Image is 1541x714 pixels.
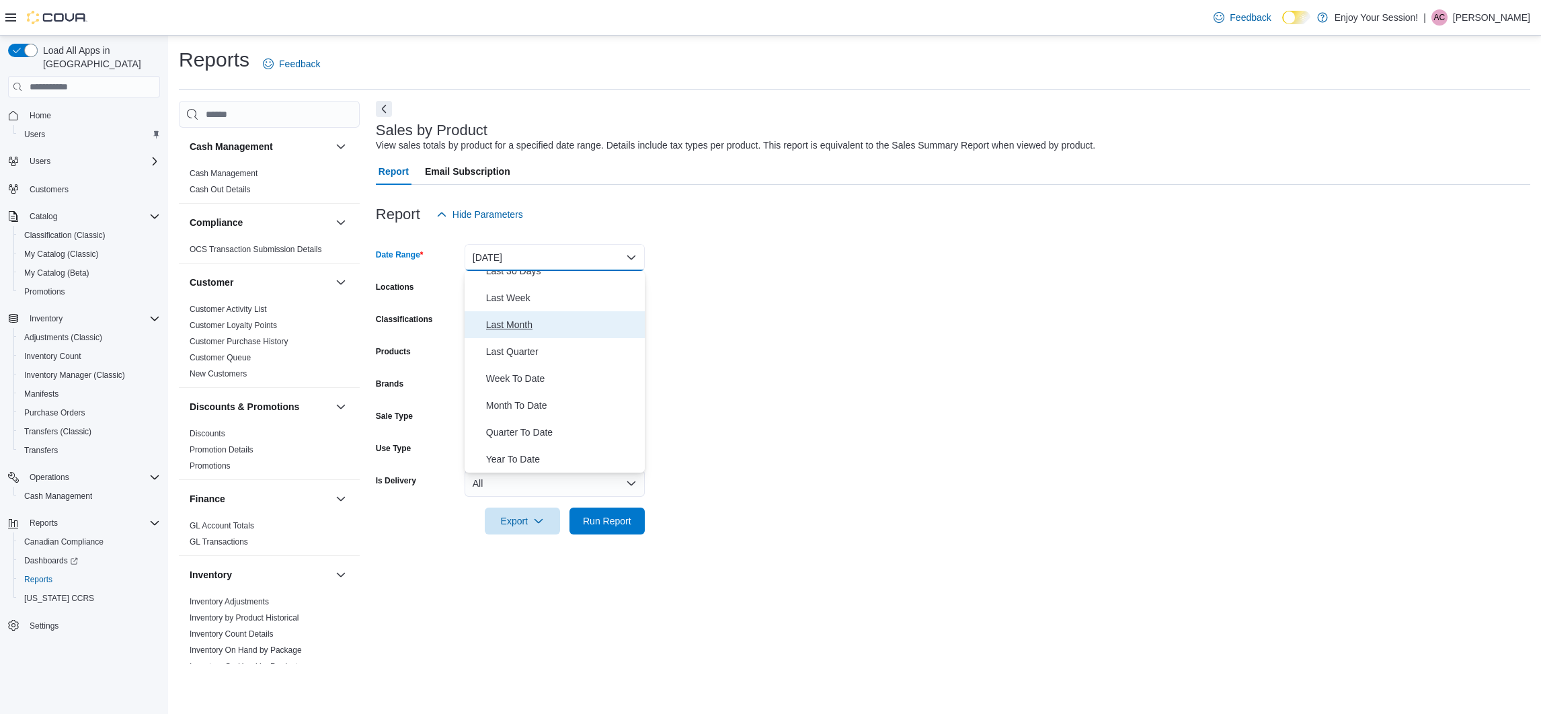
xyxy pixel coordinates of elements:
a: Users [19,126,50,143]
button: Compliance [190,216,330,229]
button: Inventory [190,568,330,582]
button: Users [3,152,165,171]
span: Last Week [486,290,639,306]
button: Inventory [24,311,68,327]
a: Transfers [19,442,63,459]
div: Ashley Cameron [1431,9,1448,26]
a: Inventory Manager (Classic) [19,367,130,383]
a: Discounts [190,429,225,438]
span: Settings [24,617,160,634]
div: Select listbox [465,271,645,473]
span: OCS Transaction Submission Details [190,244,322,255]
a: Inventory On Hand by Product [190,662,298,671]
span: Classification (Classic) [19,227,160,243]
button: Reports [3,514,165,532]
span: Manifests [19,386,160,402]
button: Catalog [24,208,63,225]
span: Month To Date [486,397,639,413]
button: Inventory [333,567,349,583]
a: Promotions [190,461,231,471]
a: Customer Activity List [190,305,267,314]
button: Export [485,508,560,534]
a: My Catalog (Beta) [19,265,95,281]
span: My Catalog (Classic) [24,249,99,260]
a: Dashboards [19,553,83,569]
span: Transfers [24,445,58,456]
span: Inventory Manager (Classic) [19,367,160,383]
span: Cash Management [24,491,92,502]
span: Purchase Orders [19,405,160,421]
button: Canadian Compliance [13,532,165,551]
a: Inventory On Hand by Package [190,645,302,655]
a: Customers [24,182,74,198]
a: Settings [24,618,64,634]
h3: Finance [190,492,225,506]
span: Home [30,110,51,121]
button: Cash Management [190,140,330,153]
button: Customers [3,179,165,198]
span: New Customers [190,368,247,379]
a: Transfers (Classic) [19,424,97,440]
span: Canadian Compliance [24,537,104,547]
span: Reports [19,571,160,588]
label: Classifications [376,314,433,325]
span: Canadian Compliance [19,534,160,550]
a: My Catalog (Classic) [19,246,104,262]
button: Users [13,125,165,144]
span: My Catalog (Classic) [19,246,160,262]
button: Run Report [569,508,645,534]
button: Discounts & Promotions [190,400,330,413]
label: Use Type [376,443,411,454]
span: GL Transactions [190,537,248,547]
button: Reports [24,515,63,531]
a: Feedback [1208,4,1276,31]
span: Cash Management [190,168,258,179]
span: Inventory Adjustments [190,596,269,607]
button: Compliance [333,214,349,231]
a: GL Account Totals [190,521,254,530]
label: Sale Type [376,411,413,422]
div: View sales totals by product for a specified date range. Details include tax types per product. T... [376,138,1095,153]
span: Home [24,107,160,124]
span: Customers [30,184,69,195]
h3: Customer [190,276,233,289]
a: Customer Purchase History [190,337,288,346]
a: Cash Management [19,488,97,504]
span: Catalog [24,208,160,225]
span: Run Report [583,514,631,528]
a: Feedback [258,50,325,77]
a: Customer Loyalty Points [190,321,277,330]
span: Operations [24,469,160,485]
button: Finance [190,492,330,506]
span: Year To Date [486,451,639,467]
span: Inventory [30,313,63,324]
a: Promotions [19,284,71,300]
span: Feedback [1230,11,1271,24]
button: Purchase Orders [13,403,165,422]
span: Feedback [279,57,320,71]
span: Customer Activity List [190,304,267,315]
label: Locations [376,282,414,292]
button: Operations [3,468,165,487]
div: Finance [179,518,360,555]
button: Inventory Count [13,347,165,366]
span: Users [24,153,160,169]
span: Customers [24,180,160,197]
a: Customer Queue [190,353,251,362]
button: Discounts & Promotions [333,399,349,415]
span: Last Quarter [486,344,639,360]
a: Classification (Classic) [19,227,111,243]
span: Report [379,158,409,185]
button: Transfers (Classic) [13,422,165,441]
p: [PERSON_NAME] [1453,9,1530,26]
span: Inventory [24,311,160,327]
button: Transfers [13,441,165,460]
a: Dashboards [13,551,165,570]
span: Dashboards [24,555,78,566]
p: | [1423,9,1426,26]
a: Cash Out Details [190,185,251,194]
span: Customer Queue [190,352,251,363]
span: Last Month [486,317,639,333]
span: Promotions [24,286,65,297]
span: My Catalog (Beta) [19,265,160,281]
